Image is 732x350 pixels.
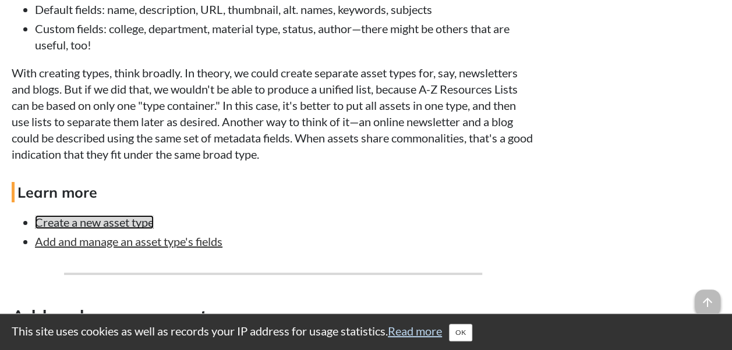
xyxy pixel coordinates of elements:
[12,65,535,162] p: With creating types, think broadly. In theory, we could create separate asset types for, say, new...
[449,324,472,341] button: Close
[35,1,535,17] li: Default fields: name, description, URL, thumbnail, alt. names, keywords, subjects
[695,290,720,315] span: arrow_upward
[35,234,222,248] a: Add and manage an asset type's fields
[12,304,535,330] h3: Add and manage assets
[35,20,535,53] li: Custom fields: college, department, material type, status, author—there might be others that are ...
[695,291,720,305] a: arrow_upward
[35,215,154,229] a: Create a new asset type
[12,182,535,202] h4: Learn more
[388,324,442,338] a: Read more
